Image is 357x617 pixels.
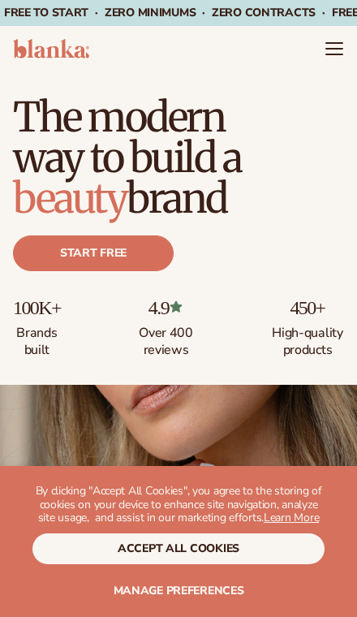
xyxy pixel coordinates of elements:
span: · [322,5,325,20]
p: 100K+ [13,297,61,318]
span: beauty [13,173,127,224]
span: Manage preferences [114,583,244,598]
button: accept all cookies [32,533,325,564]
a: Learn More [264,510,319,525]
p: High-quality products [271,318,344,359]
summary: Menu [325,39,344,58]
h1: The modern way to build a brand [13,91,344,219]
a: Start free [13,235,174,271]
p: 4.9 [129,297,202,318]
img: logo [13,39,89,58]
p: 450+ [271,297,344,318]
p: By clicking "Accept All Cookies", you agree to the storing of cookies on your device to enhance s... [32,485,325,525]
p: Over 400 reviews [129,318,202,359]
span: Free to start · ZERO minimums · ZERO contracts [4,5,332,20]
button: Manage preferences [32,583,325,598]
p: Brands built [13,318,61,359]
